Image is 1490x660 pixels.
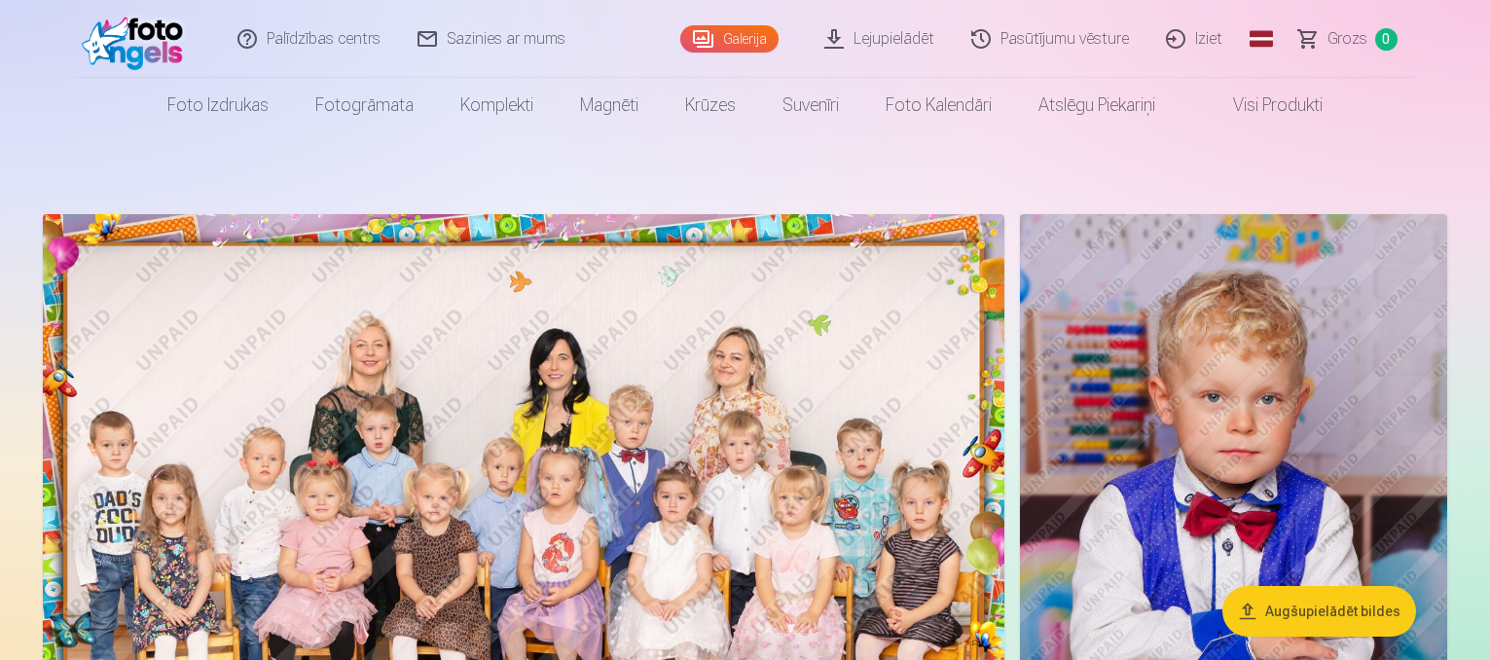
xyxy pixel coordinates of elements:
a: Galerija [680,25,779,53]
a: Visi produkti [1179,78,1346,132]
a: Foto kalendāri [862,78,1015,132]
a: Fotogrāmata [292,78,437,132]
a: Atslēgu piekariņi [1015,78,1179,132]
button: Augšupielādēt bildes [1222,586,1416,637]
span: 0 [1375,28,1398,51]
a: Magnēti [557,78,662,132]
img: /fa1 [82,8,194,70]
a: Foto izdrukas [144,78,292,132]
a: Suvenīri [759,78,862,132]
a: Komplekti [437,78,557,132]
span: Grozs [1327,27,1367,51]
a: Krūzes [662,78,759,132]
